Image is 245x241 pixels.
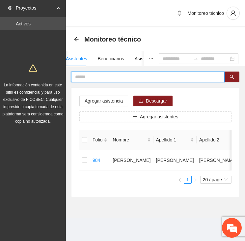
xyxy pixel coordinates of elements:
[93,158,100,163] a: 984
[227,7,240,20] button: user
[98,55,124,62] div: Beneficiarios
[113,136,146,143] span: Nombre
[140,113,178,120] span: Agregar asistentes
[197,150,240,170] td: [PERSON_NAME]
[66,55,87,62] div: Asistentes
[230,75,234,80] span: search
[110,150,153,170] td: [PERSON_NAME]
[174,8,185,18] button: bell
[156,136,189,143] span: Apellido 1
[133,114,137,120] span: plus
[79,111,231,122] button: plusAgregar asistentes
[197,130,240,150] th: Apellido 2
[139,99,143,104] span: download
[144,51,159,66] button: ellipsis
[193,56,198,61] span: to
[184,176,192,184] li: 1
[153,150,197,170] td: [PERSON_NAME]
[227,10,239,16] span: user
[29,64,37,72] span: warning
[16,21,31,26] a: Activos
[146,97,167,105] span: Descargar
[110,130,153,150] th: Nombre
[192,176,200,184] button: right
[153,130,197,150] th: Apellido 1
[176,176,184,184] button: left
[175,11,184,16] span: bell
[184,176,191,183] a: 1
[79,96,128,106] button: Agregar asistencia
[192,176,200,184] li: Next Page
[84,34,141,45] span: Monitoreo técnico
[3,83,64,124] span: La información contenida en este sitio es confidencial y para uso exclusivo de FICOSEC. Cualquier...
[194,178,198,182] span: right
[149,56,153,61] span: ellipsis
[16,1,55,15] span: Proyectos
[8,6,13,10] span: eye
[200,176,231,184] div: Page Size
[224,72,239,82] button: search
[74,37,79,42] span: arrow-left
[85,97,123,105] span: Agregar asistencia
[90,130,110,150] th: Folio
[178,178,182,182] span: left
[203,176,229,183] span: 20 / page
[187,11,224,16] span: Monitoreo técnico
[176,176,184,184] li: Previous Page
[133,96,173,106] button: downloadDescargar
[93,136,102,143] span: Folio
[74,37,79,42] div: Back
[135,55,158,62] div: Asistencias
[193,56,198,61] span: swap-right
[199,136,232,143] span: Apellido 2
